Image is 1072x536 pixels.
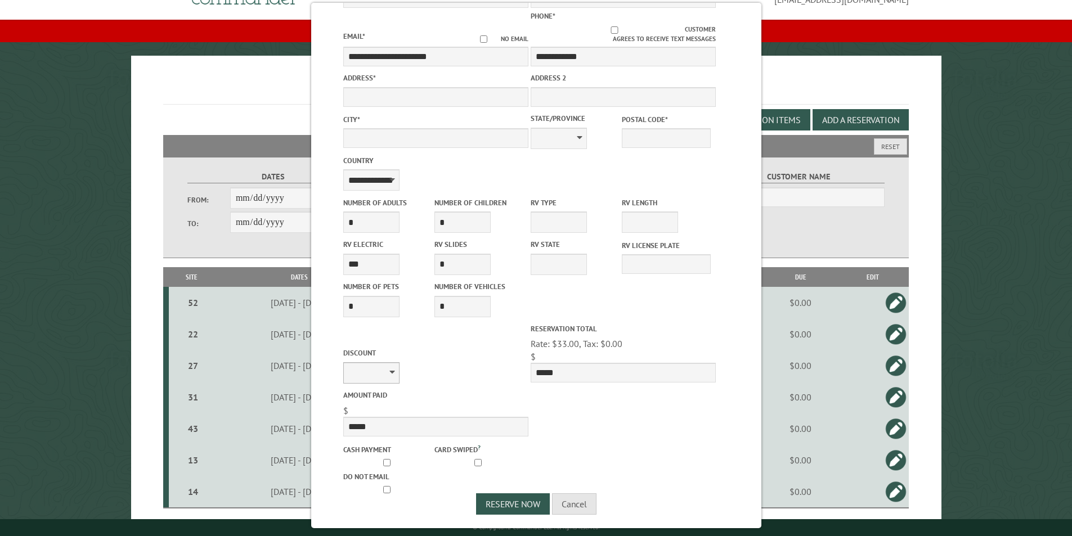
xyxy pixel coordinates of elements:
h1: Reservations [163,74,909,105]
td: $0.00 [765,444,836,476]
input: Customer agrees to receive text messages [544,26,685,34]
input: No email [467,35,501,43]
label: Dates [187,170,359,183]
small: © Campground Commander LLC. All rights reserved. [473,524,600,531]
label: Number of Adults [343,197,432,208]
div: [DATE] - [DATE] [216,297,383,308]
span: $ [531,351,536,362]
td: $0.00 [765,287,836,318]
div: [DATE] - [DATE] [216,423,383,434]
label: Country [343,155,528,166]
div: 43 [173,423,213,434]
label: Reservation Total [531,323,716,334]
label: From: [187,195,230,205]
button: Reserve Now [476,493,550,515]
label: RV Type [531,197,620,208]
div: [DATE] - [DATE] [216,454,383,466]
label: Address [343,73,528,83]
div: 22 [173,328,213,340]
label: Amount paid [343,390,528,400]
th: Due [765,267,836,287]
div: [DATE] - [DATE] [216,328,383,340]
label: RV Slides [434,239,523,250]
label: RV Electric [343,239,432,250]
th: Dates [214,267,384,287]
label: Email [343,31,365,41]
label: Customer Name [713,170,885,183]
label: Address 2 [531,73,716,83]
label: RV License Plate [622,240,711,251]
label: Phone [531,11,555,21]
div: 27 [173,360,213,371]
h2: Filters [163,135,909,156]
div: [DATE] - [DATE] [216,391,383,403]
label: State/Province [531,113,620,124]
td: $0.00 [765,413,836,444]
div: 52 [173,297,213,308]
label: Do not email [343,471,432,482]
label: RV Length [622,197,711,208]
label: Discount [343,348,528,358]
a: ? [478,443,481,451]
label: RV State [531,239,620,250]
th: Edit [836,267,909,287]
label: Number of Children [434,197,523,208]
label: Number of Vehicles [434,281,523,292]
button: Add a Reservation [813,109,909,130]
div: 31 [173,391,213,403]
label: To: [187,218,230,229]
label: No email [467,34,528,44]
td: $0.00 [765,350,836,381]
td: $0.00 [765,381,836,413]
th: Site [169,267,214,287]
label: Customer agrees to receive text messages [531,25,716,44]
span: Rate: $33.00, Tax: $0.00 [531,338,622,349]
td: $0.00 [765,476,836,508]
button: Cancel [552,493,596,515]
label: Postal Code [622,114,711,125]
label: Cash payment [343,444,432,455]
button: Edit Add-on Items [714,109,810,130]
span: $ [343,405,348,416]
label: Card swiped [434,443,523,455]
div: 13 [173,454,213,466]
label: City [343,114,528,125]
button: Reset [874,138,907,155]
td: $0.00 [765,318,836,350]
label: Number of Pets [343,281,432,292]
div: [DATE] - [DATE] [216,360,383,371]
div: 14 [173,486,213,497]
div: [DATE] - [DATE] [216,486,383,497]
